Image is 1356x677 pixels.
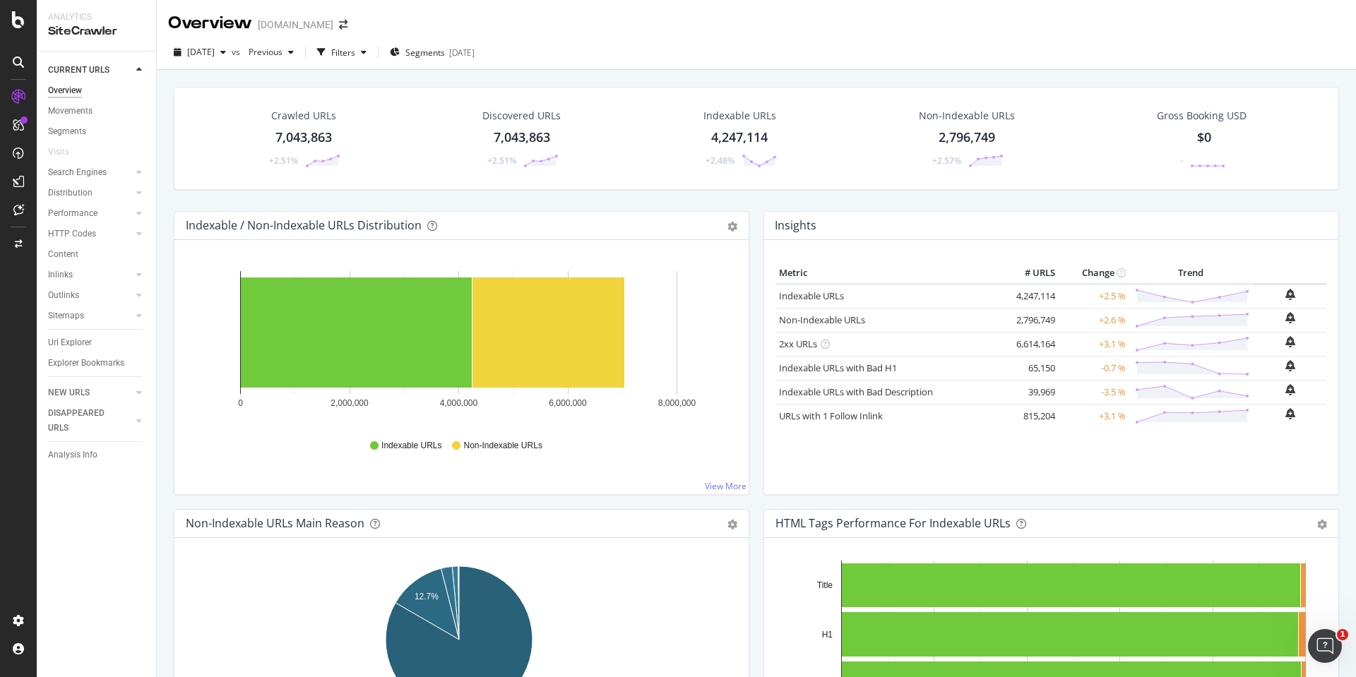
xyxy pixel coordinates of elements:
div: CURRENT URLS [48,63,109,78]
td: 4,247,114 [1002,284,1059,308]
span: Indexable URLs [381,440,441,452]
div: HTML Tags Performance for Indexable URLs [775,516,1011,530]
div: SiteCrawler [48,23,145,40]
div: Overview [168,11,252,35]
button: Segments[DATE] [384,41,480,64]
div: gear [727,222,737,232]
button: Previous [243,41,299,64]
td: 6,614,164 [1002,332,1059,356]
svg: A chart. [186,263,732,426]
a: Search Engines [48,165,132,180]
div: Indexable / Non-Indexable URLs Distribution [186,218,422,232]
div: Explorer Bookmarks [48,356,124,371]
th: Change [1059,263,1129,284]
span: $0 [1197,128,1211,145]
a: NEW URLS [48,385,132,400]
span: Segments [405,47,445,59]
div: Crawled URLs [271,109,336,123]
a: Segments [48,124,146,139]
text: 2,000,000 [331,398,369,408]
td: -3.5 % [1059,380,1129,404]
td: -0.7 % [1059,356,1129,380]
div: - [1180,155,1183,167]
div: Discovered URLs [482,109,561,123]
div: bell-plus [1285,408,1295,419]
td: 815,204 [1002,404,1059,428]
div: Analytics [48,11,145,23]
td: +2.6 % [1059,308,1129,332]
a: Movements [48,104,146,119]
div: Search Engines [48,165,107,180]
div: 7,043,863 [275,128,332,147]
div: Url Explorer [48,335,92,350]
div: +2.48% [706,155,734,167]
text: 12.7% [415,592,439,601]
text: H1 [822,630,833,640]
span: Gross Booking USD [1157,109,1247,123]
th: Metric [775,263,1002,284]
div: Filters [331,47,355,59]
a: Non-Indexable URLs [779,313,865,326]
div: Segments [48,124,86,139]
td: 39,969 [1002,380,1059,404]
td: 65,150 [1002,356,1059,380]
h4: Insights [775,216,816,235]
a: Inlinks [48,268,132,282]
div: Content [48,247,78,262]
div: NEW URLS [48,385,90,400]
span: Previous [243,46,282,58]
span: 1 [1337,629,1348,640]
div: 7,043,863 [494,128,550,147]
td: +3.1 % [1059,332,1129,356]
a: 2xx URLs [779,337,817,350]
a: Explorer Bookmarks [48,356,146,371]
div: Outlinks [48,288,79,303]
div: [DOMAIN_NAME] [258,18,333,32]
div: Distribution [48,186,93,200]
a: Content [48,247,146,262]
iframe: Intercom live chat [1308,629,1342,663]
div: HTTP Codes [48,227,96,241]
div: +2.51% [487,155,516,167]
a: Indexable URLs with Bad Description [779,385,933,398]
td: +3.1 % [1059,404,1129,428]
a: Analysis Info [48,448,146,462]
a: DISAPPEARED URLS [48,406,132,436]
div: Inlinks [48,268,73,282]
div: Non-Indexable URLs [919,109,1015,123]
a: Indexable URLs with Bad H1 [779,361,897,374]
td: 2,796,749 [1002,308,1059,332]
div: +2.57% [932,155,961,167]
div: DISAPPEARED URLS [48,406,119,436]
a: Performance [48,206,132,221]
text: 8,000,000 [658,398,696,408]
span: vs [232,46,243,58]
a: Indexable URLs [779,289,844,302]
a: Sitemaps [48,308,132,323]
a: Distribution [48,186,132,200]
div: bell-plus [1285,336,1295,347]
div: gear [1317,520,1327,529]
text: 6,000,000 [549,398,587,408]
a: Visits [48,145,83,160]
a: Url Explorer [48,335,146,350]
div: [DATE] [449,47,475,59]
div: Visits [48,145,69,160]
a: View More [705,480,747,492]
text: Title [817,580,833,590]
div: bell-plus [1285,384,1295,395]
div: arrow-right-arrow-left [339,20,347,30]
div: Analysis Info [48,448,97,462]
text: 0 [238,398,243,408]
a: HTTP Codes [48,227,132,241]
div: 2,796,749 [939,128,995,147]
button: Filters [311,41,372,64]
div: 4,247,114 [711,128,768,147]
button: [DATE] [168,41,232,64]
div: bell-plus [1285,289,1295,300]
div: +2.51% [269,155,298,167]
div: gear [727,520,737,529]
div: Non-Indexable URLs Main Reason [186,516,364,530]
a: CURRENT URLS [48,63,132,78]
th: Trend [1129,263,1253,284]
